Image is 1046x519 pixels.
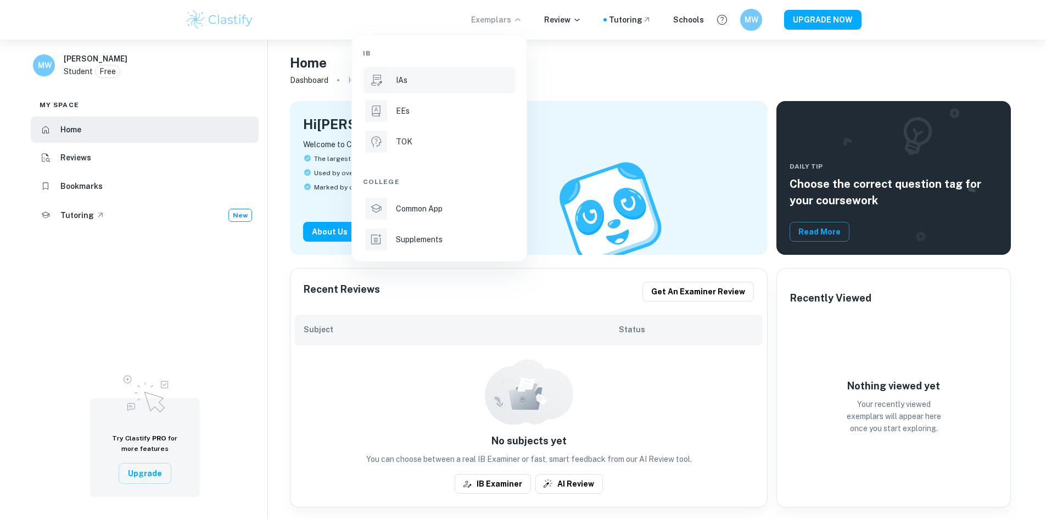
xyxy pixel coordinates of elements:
[363,67,516,93] a: IAs
[363,177,400,187] span: College
[363,226,516,253] a: Supplements
[396,233,443,245] p: Supplements
[396,74,407,86] p: IAs
[396,136,412,148] p: TOK
[396,203,443,215] p: Common App
[363,196,516,222] a: Common App
[363,129,516,155] a: TOK
[363,98,516,124] a: EEs
[363,48,371,58] span: IB
[396,105,410,117] p: EEs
